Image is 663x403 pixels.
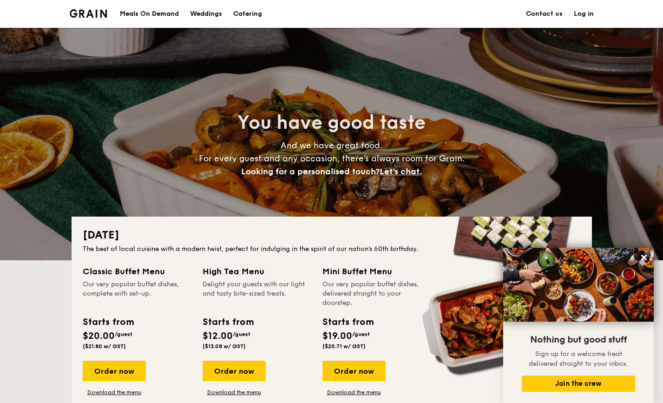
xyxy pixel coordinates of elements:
span: ($21.80 w/ GST) [83,343,126,350]
span: $12.00 [203,330,233,342]
span: Nothing but good stuff [530,334,627,345]
span: $20.00 [83,330,115,342]
span: ($20.71 w/ GST) [322,343,366,350]
a: Logotype [70,9,107,18]
img: Grain [70,9,107,18]
div: Starts from [322,315,373,329]
div: Classic Buffet Menu [83,265,191,278]
span: And we have great food. For every guest and any occasion, there’s always room for Grain. [199,140,465,177]
div: Starts from [83,315,133,329]
div: Delight your guests with our light and tasty bite-sized treats. [203,280,311,308]
h2: [DATE] [83,228,581,243]
span: Looking for a personalised touch? [241,166,380,177]
div: The best of local cuisine with a modern twist, perfect for indulging in the spirit of our nation’... [83,244,581,254]
span: /guest [352,331,370,337]
div: Order now [322,361,386,381]
span: /guest [233,331,250,337]
span: Let's chat. [380,166,422,177]
div: Our very popular buffet dishes, complete with set-up. [83,280,191,308]
span: $19.00 [322,330,352,342]
div: Starts from [203,315,253,329]
div: Our very popular buffet dishes, delivered straight to your doorstep. [322,280,431,308]
div: Order now [83,361,146,381]
button: Close [637,250,651,265]
span: You have good taste [237,112,426,134]
span: /guest [115,331,132,337]
a: Download the menu [203,389,266,396]
img: DSC07876-Edit02-Large.jpeg [503,248,654,322]
div: High Tea Menu [203,265,311,278]
span: ($13.08 w/ GST) [203,343,246,350]
div: Order now [203,361,266,381]
div: Mini Buffet Menu [322,265,431,278]
a: Download the menu [322,389,386,396]
a: Download the menu [83,389,146,396]
span: Sign up for a welcome treat delivered straight to your inbox. [529,350,628,368]
button: Join the crew [522,376,635,392]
